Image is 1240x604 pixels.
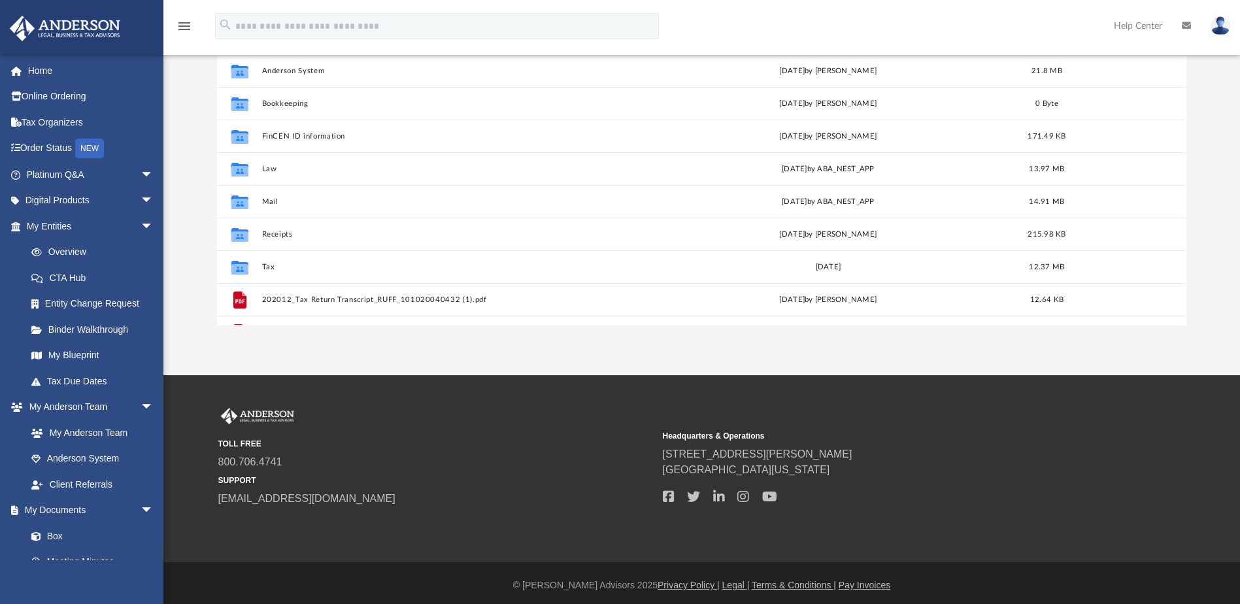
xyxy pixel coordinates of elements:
[1028,231,1066,238] span: 215.98 KB
[218,493,395,504] a: [EMAIL_ADDRESS][DOMAIN_NAME]
[1036,100,1059,107] span: 0 Byte
[839,580,890,590] a: Pay Invoices
[218,18,233,32] i: search
[9,84,173,110] a: Online Ordering
[722,580,750,590] a: Legal |
[262,165,636,173] button: Law
[9,394,167,420] a: My Anderson Teamarrow_drop_down
[141,161,167,188] span: arrow_drop_down
[641,294,1015,306] div: [DATE] by [PERSON_NAME]
[1030,165,1065,173] span: 13.97 MB
[18,265,173,291] a: CTA Hub
[641,131,1015,143] div: [DATE] by [PERSON_NAME]
[75,139,104,158] div: NEW
[176,25,192,34] a: menu
[641,196,1015,208] div: [DATE] by ABA_NEST_APP
[18,549,167,575] a: Meeting Minutes
[9,497,167,524] a: My Documentsarrow_drop_down
[1030,296,1064,303] span: 12.64 KB
[1030,263,1065,271] span: 12.37 MB
[262,230,636,239] button: Receipts
[218,438,654,450] small: TOLL FREE
[262,67,636,75] button: Anderson System
[18,523,160,549] a: Box
[641,229,1015,241] div: [DATE] by [PERSON_NAME]
[641,163,1015,175] div: [DATE] by ABA_NEST_APP
[262,99,636,108] button: Bookkeeping
[752,580,836,590] a: Terms & Conditions |
[18,471,167,497] a: Client Referrals
[9,58,173,84] a: Home
[141,188,167,214] span: arrow_drop_down
[9,109,173,135] a: Tax Organizers
[141,497,167,524] span: arrow_drop_down
[176,18,192,34] i: menu
[6,16,124,41] img: Anderson Advisors Platinum Portal
[9,213,173,239] a: My Entitiesarrow_drop_down
[641,261,1015,273] div: [DATE]
[18,343,167,369] a: My Blueprint
[641,65,1015,77] div: [DATE] by [PERSON_NAME]
[18,239,173,265] a: Overview
[18,316,173,343] a: Binder Walkthrough
[641,98,1015,110] div: [DATE] by [PERSON_NAME]
[18,368,173,394] a: Tax Due Dates
[141,213,167,240] span: arrow_drop_down
[262,197,636,206] button: Mail
[262,295,636,304] button: 202012_Tax Return Transcript_RUFF_101020040432 (1).pdf
[1211,16,1230,35] img: User Pic
[1030,198,1065,205] span: 14.91 MB
[217,54,1186,325] div: grid
[218,475,654,486] small: SUPPORT
[218,456,282,467] a: 800.706.4741
[218,408,297,425] img: Anderson Advisors Platinum Portal
[141,394,167,421] span: arrow_drop_down
[1028,133,1066,140] span: 171.49 KB
[18,420,160,446] a: My Anderson Team
[18,446,167,472] a: Anderson System
[18,291,173,317] a: Entity Change Request
[9,135,173,162] a: Order StatusNEW
[9,188,173,214] a: Digital Productsarrow_drop_down
[262,263,636,271] button: Tax
[658,580,720,590] a: Privacy Policy |
[1031,67,1062,75] span: 21.8 MB
[663,430,1098,442] small: Headquarters & Operations
[9,161,173,188] a: Platinum Q&Aarrow_drop_down
[163,579,1240,592] div: © [PERSON_NAME] Advisors 2025
[262,132,636,141] button: FinCEN ID information
[663,464,830,475] a: [GEOGRAPHIC_DATA][US_STATE]
[663,448,852,460] a: [STREET_ADDRESS][PERSON_NAME]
